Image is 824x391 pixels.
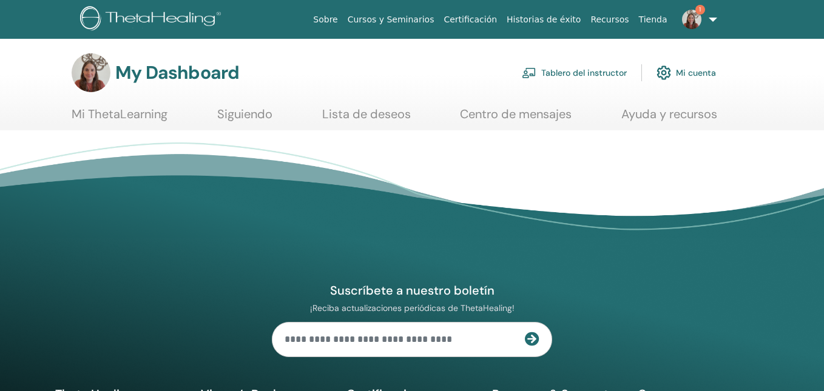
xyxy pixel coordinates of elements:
[308,8,342,31] a: Sobre
[657,59,716,86] a: Mi cuenta
[682,10,701,29] img: default.jpg
[657,62,671,83] img: cog.svg
[343,8,439,31] a: Cursos y Seminarios
[322,107,411,130] a: Lista de deseos
[217,107,272,130] a: Siguiendo
[272,282,552,298] h4: Suscríbete a nuestro boletín
[522,67,536,78] img: chalkboard-teacher.svg
[80,6,225,33] img: logo.png
[460,107,572,130] a: Centro de mensajes
[502,8,586,31] a: Historias de éxito
[522,59,627,86] a: Tablero del instructor
[439,8,502,31] a: Certificación
[115,62,239,84] h3: My Dashboard
[634,8,672,31] a: Tienda
[72,53,110,92] img: default.jpg
[72,107,167,130] a: Mi ThetaLearning
[695,5,705,15] span: 1
[586,8,633,31] a: Recursos
[621,107,717,130] a: Ayuda y recursos
[272,302,552,313] p: ¡Reciba actualizaciones periódicas de ThetaHealing!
